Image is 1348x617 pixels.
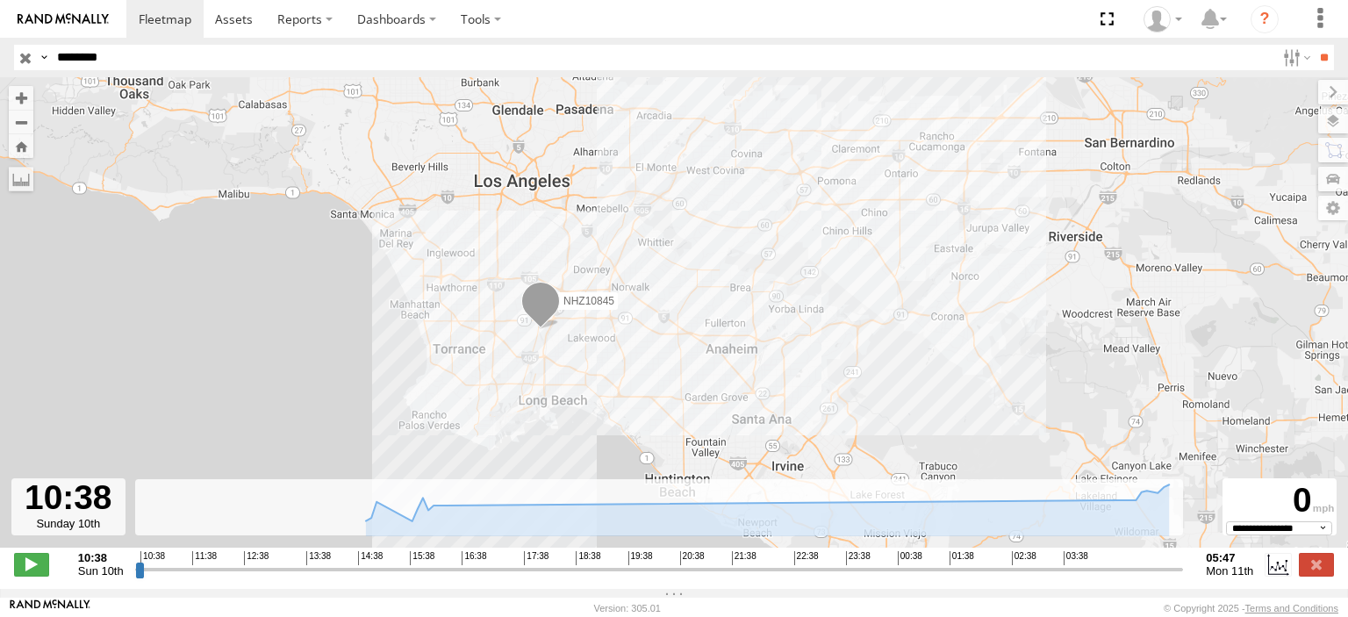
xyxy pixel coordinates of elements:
div: Zulema McIntosch [1137,6,1188,32]
button: Zoom out [9,110,33,134]
span: Sun 10th Aug 2025 [78,564,124,578]
div: 0 [1225,481,1334,520]
span: 16:38 [462,551,486,565]
button: Zoom in [9,86,33,110]
label: Map Settings [1318,196,1348,220]
span: 17:38 [524,551,549,565]
label: Search Filter Options [1276,45,1314,70]
span: 18:38 [576,551,600,565]
span: NHZ10845 [563,294,614,306]
i: ? [1251,5,1279,33]
span: 14:38 [358,551,383,565]
span: 22:38 [794,551,819,565]
span: 12:38 [244,551,269,565]
label: Search Query [37,45,51,70]
span: 23:38 [846,551,871,565]
span: 11:38 [192,551,217,565]
span: 21:38 [732,551,756,565]
span: 20:38 [680,551,705,565]
span: 19:38 [628,551,653,565]
span: 15:38 [410,551,434,565]
div: © Copyright 2025 - [1164,603,1338,613]
a: Terms and Conditions [1245,603,1338,613]
span: 00:38 [898,551,922,565]
span: 02:38 [1012,551,1036,565]
div: Version: 305.01 [594,603,661,613]
span: 13:38 [306,551,331,565]
label: Measure [9,167,33,191]
a: Visit our Website [10,599,90,617]
span: Mon 11th Aug 2025 [1206,564,1253,578]
span: 01:38 [950,551,974,565]
strong: 10:38 [78,551,124,564]
img: rand-logo.svg [18,13,109,25]
span: 03:38 [1064,551,1088,565]
button: Zoom Home [9,134,33,158]
label: Play/Stop [14,553,49,576]
span: 10:38 [140,551,165,565]
strong: 05:47 [1206,551,1253,564]
label: Close [1299,553,1334,576]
